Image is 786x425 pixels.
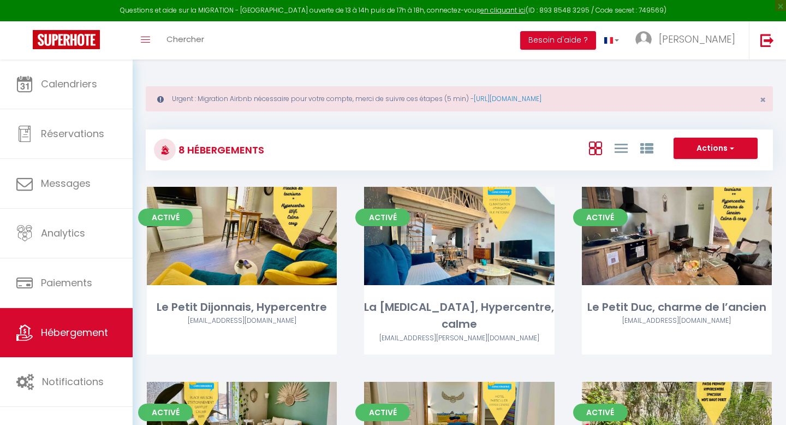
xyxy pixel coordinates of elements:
[480,5,526,15] a: en cliquant ici
[573,404,628,421] span: Activé
[615,139,628,157] a: Vue en Liste
[147,316,337,326] div: Airbnb
[176,138,264,162] h3: 8 Hébergements
[760,93,766,107] span: ×
[147,299,337,316] div: Le Petit Dijonnais, Hypercentre
[364,333,554,344] div: Airbnb
[474,94,541,103] a: [URL][DOMAIN_NAME]
[644,225,710,247] a: Editer
[520,31,596,50] button: Besoin d'aide ?
[42,375,104,388] span: Notifications
[41,127,104,140] span: Réservations
[146,86,773,111] div: Urgent : Migration Airbnb nécessaire pour votre compte, merci de suivre ces étapes (5 min) -
[364,299,554,333] div: La [MEDICAL_DATA], Hypercentre, calme
[582,316,772,326] div: Airbnb
[674,138,758,160] button: Actions
[426,225,492,247] a: Editer
[158,21,212,60] a: Chercher
[41,226,85,240] span: Analytics
[41,176,91,190] span: Messages
[760,95,766,105] button: Close
[589,139,602,157] a: Vue en Box
[760,33,774,47] img: logout
[209,225,275,247] a: Editer
[41,276,92,290] span: Paiements
[355,209,410,226] span: Activé
[166,33,204,45] span: Chercher
[740,379,786,425] iframe: LiveChat chat widget
[355,404,410,421] span: Activé
[33,30,100,49] img: Super Booking
[138,404,193,421] span: Activé
[627,21,749,60] a: ... [PERSON_NAME]
[41,326,108,339] span: Hébergement
[640,139,653,157] a: Vue par Groupe
[138,209,193,226] span: Activé
[635,31,652,48] img: ...
[573,209,628,226] span: Activé
[659,32,735,46] span: [PERSON_NAME]
[41,77,97,91] span: Calendriers
[582,299,772,316] div: Le Petit Duc, charme de l’ancien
